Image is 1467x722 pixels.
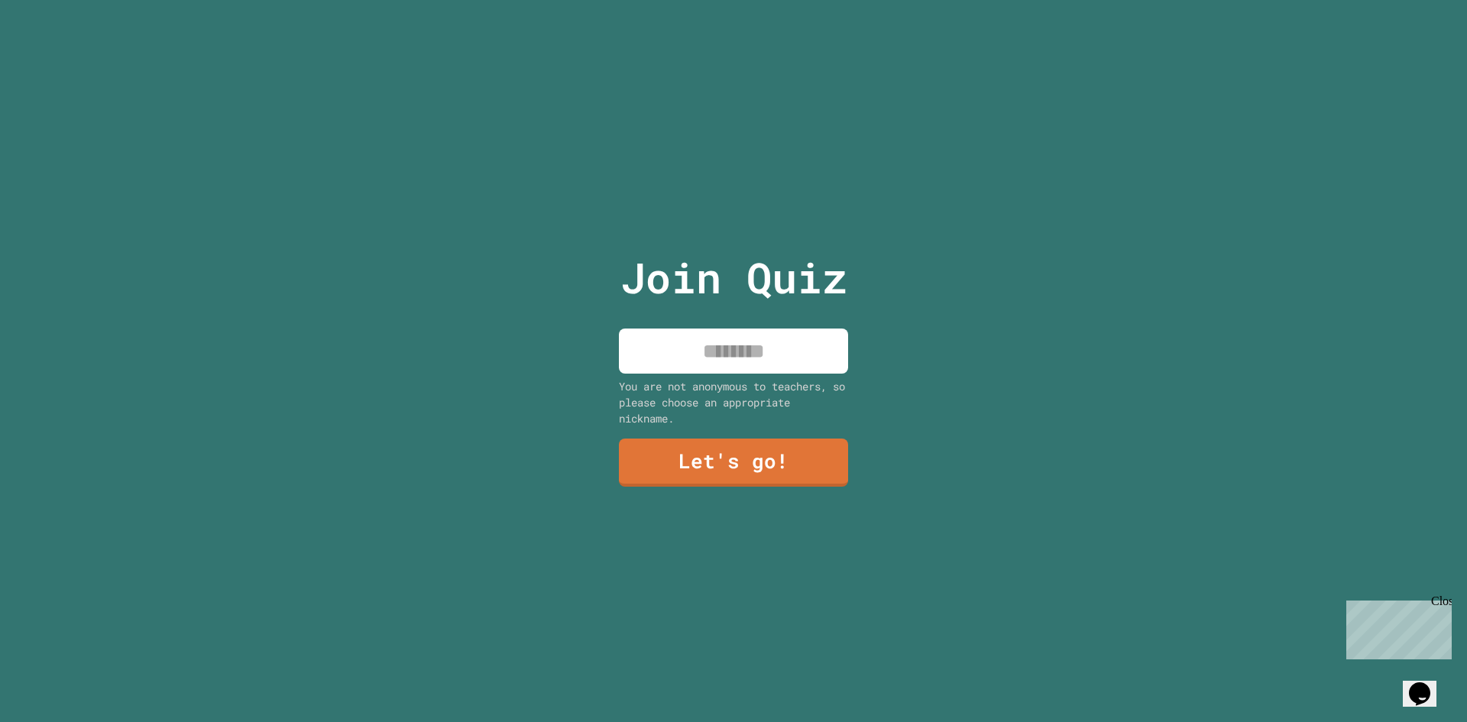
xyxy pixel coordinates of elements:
[619,378,848,426] div: You are not anonymous to teachers, so please choose an appropriate nickname.
[1340,594,1452,659] iframe: chat widget
[1403,661,1452,707] iframe: chat widget
[620,246,847,309] p: Join Quiz
[619,439,848,487] a: Let's go!
[6,6,105,97] div: Chat with us now!Close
